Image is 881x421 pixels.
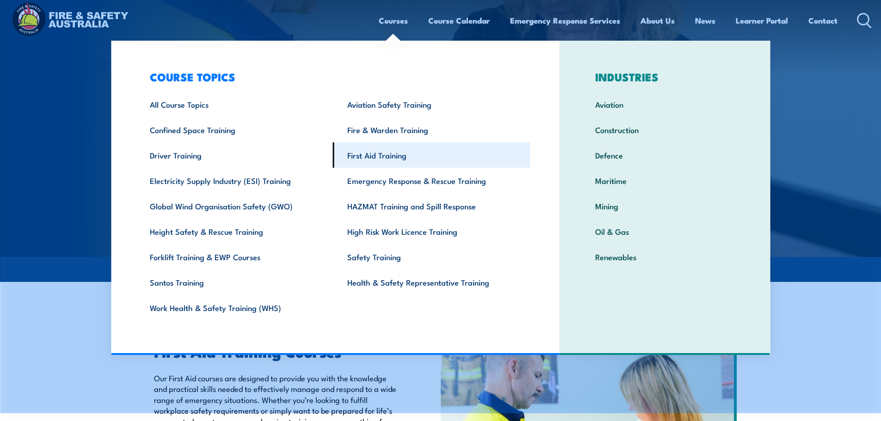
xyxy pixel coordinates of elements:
a: Global Wind Organisation Safety (GWO) [136,193,333,219]
a: High Risk Work Licence Training [333,219,530,244]
a: HAZMAT Training and Spill Response [333,193,530,219]
a: Driver Training [136,142,333,168]
a: Safety Training [333,244,530,269]
a: Learner Portal [736,8,788,33]
a: All Course Topics [136,92,333,117]
a: Electricity Supply Industry (ESI) Training [136,168,333,193]
a: Renewables [581,244,749,269]
a: Construction [581,117,749,142]
a: Forklift Training & EWP Courses [136,244,333,269]
a: Work Health & Safety Training (WHS) [136,295,333,320]
a: Defence [581,142,749,168]
a: Oil & Gas [581,219,749,244]
a: Santos Training [136,269,333,295]
h3: INDUSTRIES [581,70,749,83]
a: Maritime [581,168,749,193]
a: Contact [808,8,838,33]
h3: COURSE TOPICS [136,70,530,83]
a: Emergency Response & Rescue Training [333,168,530,193]
a: Height Safety & Rescue Training [136,219,333,244]
a: First Aid Training [333,142,530,168]
a: Mining [581,193,749,219]
a: Aviation Safety Training [333,92,530,117]
a: About Us [641,8,675,33]
a: Confined Space Training [136,117,333,142]
a: Courses [379,8,408,33]
a: Emergency Response Services [510,8,620,33]
a: Aviation [581,92,749,117]
a: Course Calendar [428,8,490,33]
h2: First Aid Training Courses [154,345,398,358]
a: Fire & Warden Training [333,117,530,142]
a: Health & Safety Representative Training [333,269,530,295]
a: News [695,8,715,33]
